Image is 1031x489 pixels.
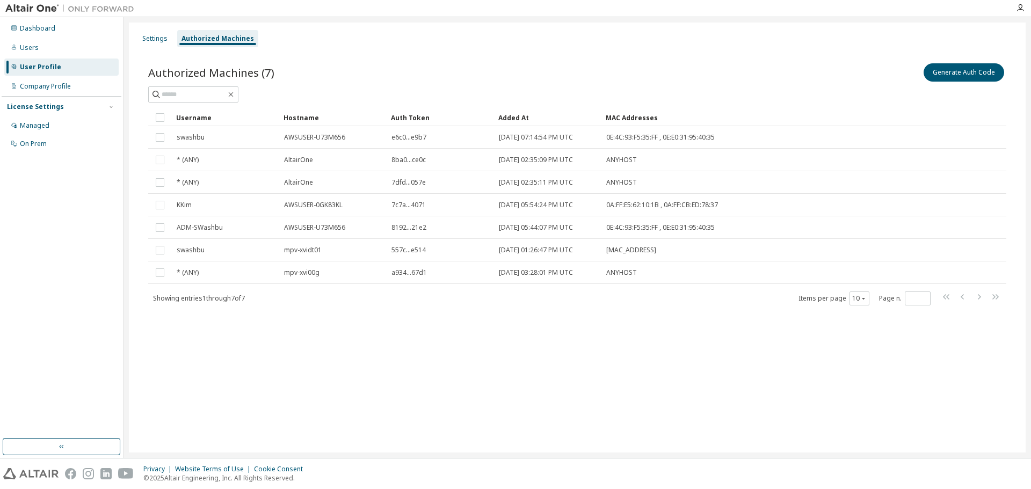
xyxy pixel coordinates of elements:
[798,291,869,305] span: Items per page
[391,223,426,232] span: 8192...21e2
[177,268,199,277] span: * (ANY)
[284,156,313,164] span: AltairOne
[143,473,309,483] p: © 2025 Altair Engineering, Inc. All Rights Reserved.
[499,201,573,209] span: [DATE] 05:54:24 PM UTC
[499,223,573,232] span: [DATE] 05:44:07 PM UTC
[606,133,715,142] span: 0E:4C:93:F5:35:FF , 0E:E0:31:95:40:35
[606,246,656,254] span: [MAC_ADDRESS]
[20,82,71,91] div: Company Profile
[284,246,322,254] span: mpv-xvidt01
[499,156,573,164] span: [DATE] 02:35:09 PM UTC
[284,268,320,277] span: mpv-xvi00g
[606,178,637,187] span: ANYHOST
[284,133,345,142] span: AWSUSER-U73M656
[7,103,64,111] div: License Settings
[20,63,61,71] div: User Profile
[142,34,168,43] div: Settings
[177,246,205,254] span: swashbu
[499,178,573,187] span: [DATE] 02:35:11 PM UTC
[177,178,199,187] span: * (ANY)
[499,133,573,142] span: [DATE] 07:14:54 PM UTC
[177,201,192,209] span: KKim
[175,465,254,473] div: Website Terms of Use
[284,109,382,126] div: Hostname
[391,109,490,126] div: Auth Token
[606,109,894,126] div: MAC Addresses
[176,109,275,126] div: Username
[254,465,309,473] div: Cookie Consent
[3,468,59,479] img: altair_logo.svg
[606,156,637,164] span: ANYHOST
[924,63,1004,82] button: Generate Auth Code
[20,140,47,148] div: On Prem
[391,178,426,187] span: 7dfd...057e
[879,291,931,305] span: Page n.
[65,468,76,479] img: facebook.svg
[148,65,274,80] span: Authorized Machines (7)
[284,178,313,187] span: AltairOne
[153,294,245,303] span: Showing entries 1 through 7 of 7
[391,246,426,254] span: 557c...e514
[498,109,597,126] div: Added At
[181,34,254,43] div: Authorized Machines
[20,121,49,130] div: Managed
[20,24,55,33] div: Dashboard
[606,223,715,232] span: 0E:4C:93:F5:35:FF , 0E:E0:31:95:40:35
[499,246,573,254] span: [DATE] 01:26:47 PM UTC
[20,43,39,52] div: Users
[177,223,223,232] span: ADM-SWashbu
[177,156,199,164] span: * (ANY)
[499,268,573,277] span: [DATE] 03:28:01 PM UTC
[391,268,427,277] span: a934...67d1
[606,268,637,277] span: ANYHOST
[284,201,343,209] span: AWSUSER-0GK83KL
[118,468,134,479] img: youtube.svg
[5,3,140,14] img: Altair One
[177,133,205,142] span: swashbu
[100,468,112,479] img: linkedin.svg
[143,465,175,473] div: Privacy
[391,201,426,209] span: 7c7a...4071
[391,133,426,142] span: e6c0...e9b7
[83,468,94,479] img: instagram.svg
[284,223,345,232] span: AWSUSER-U73M656
[606,201,718,209] span: 0A:FF:E5:62:10:1B , 0A:FF:CB:ED:78:37
[852,294,867,303] button: 10
[391,156,426,164] span: 8ba0...ce0c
